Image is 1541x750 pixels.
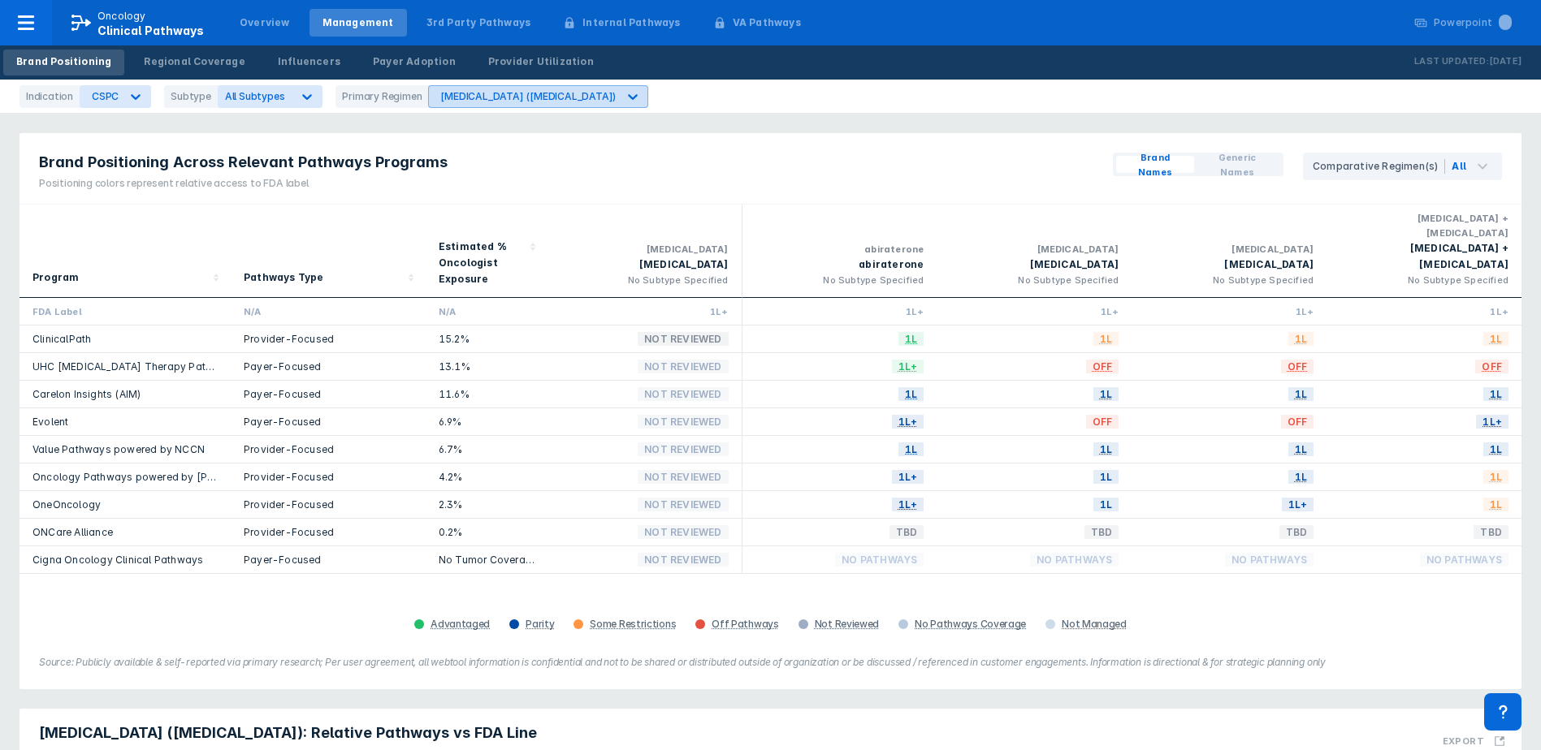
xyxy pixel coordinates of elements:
span: Not Reviewed [638,412,728,431]
div: 1L+ [755,304,924,318]
span: Not Reviewed [638,550,728,569]
div: Off Pathways [712,618,778,631]
a: Provider Utilization [475,50,607,75]
div: Influencers [278,54,340,69]
span: 1L+ [892,468,924,486]
span: 1L [1288,330,1314,348]
a: 3rd Party Pathways [413,9,544,37]
span: 1L [1483,495,1509,514]
span: OFF [1086,412,1119,431]
span: Brand Names [1123,150,1188,179]
span: 1L+ [892,357,924,376]
p: Oncology [97,9,146,24]
span: 1L+ [892,412,924,431]
span: No Pathways [1030,550,1119,569]
a: Cigna Oncology Clinical Pathways [32,554,203,566]
span: 1L [1288,385,1314,403]
div: Program [32,269,79,286]
div: 0.2% [439,525,535,539]
div: Provider Utilization [488,54,594,69]
div: Sort [231,205,426,298]
span: 1L [1288,468,1314,486]
div: [MEDICAL_DATA] ([MEDICAL_DATA]) [440,90,616,102]
span: 1L [1093,495,1119,514]
div: Provider-Focused [244,332,413,346]
span: 1L [898,385,924,403]
div: Estimated % Oncologist Exposure [439,239,525,287]
div: Payer-Focused [244,360,413,373]
span: TBD [1084,523,1119,541]
div: Parity [526,618,554,631]
div: Some Restrictions [590,618,676,631]
div: No Subtype Specified [1340,273,1509,287]
a: UHC [MEDICAL_DATA] Therapy Pathways [32,360,238,373]
span: OFF [1475,357,1509,376]
div: 1L+ [1145,304,1314,318]
span: 1L [1483,385,1509,403]
p: [DATE] [1489,54,1522,70]
div: 1L+ [1340,304,1509,318]
div: Payer-Focused [244,387,413,401]
h3: Export [1443,735,1484,747]
div: Provider-Focused [244,442,413,456]
span: TBD [1279,523,1314,541]
figcaption: Source: Publicly available & self-reported via primary research; Per user agreement, all webtool ... [39,655,1502,670]
div: FDA Label [32,304,218,318]
div: Contact Support [1484,693,1522,731]
div: Provider-Focused [244,498,413,511]
a: Oncology Pathways powered by [PERSON_NAME] [32,471,279,483]
div: Provider-Focused [244,525,413,539]
p: Last Updated: [1414,54,1489,70]
div: 3rd Party Pathways [426,15,531,30]
span: Not Reviewed [638,523,728,541]
span: 1L [1483,330,1509,348]
span: 1L+ [1476,412,1509,431]
span: TBD [890,523,924,541]
div: Positioning colors represent relative access to FDA label [39,176,448,191]
span: OFF [1281,357,1314,376]
span: All Subtypes [225,90,285,102]
a: Evolent [32,416,68,428]
span: TBD [1474,523,1509,541]
span: 1L+ [1282,495,1314,514]
button: Brand Names [1116,156,1194,173]
span: No Pathways [835,550,924,569]
button: Generic Names [1194,156,1280,173]
div: Primary Regimen [335,85,428,108]
div: Provider-Focused [244,470,413,484]
div: 1L+ [950,304,1119,318]
div: No Subtype Specified [561,273,729,287]
a: Value Pathways powered by NCCN [32,443,205,455]
span: Not Reviewed [638,495,728,514]
span: [MEDICAL_DATA] ([MEDICAL_DATA]): Relative Pathways vs FDA Line [39,723,537,743]
a: ClinicalPath [32,333,91,345]
a: Influencers [265,50,353,75]
div: [MEDICAL_DATA] [950,256,1119,273]
span: 1L [1093,440,1119,459]
div: [MEDICAL_DATA] + [MEDICAL_DATA] [1340,211,1509,240]
span: No Pathways [1420,550,1509,569]
div: Brand Positioning [16,54,111,69]
span: No Pathways [1225,550,1314,569]
div: Comparative Regimen(s) [1313,159,1445,174]
div: Powerpoint [1434,15,1512,30]
span: Brand Positioning Across Relevant Pathways Programs [39,153,448,172]
span: 1L [1288,440,1314,459]
div: All [1452,159,1466,174]
div: Internal Pathways [582,15,680,30]
div: No Tumor Coverage [439,553,535,567]
span: 1L [1093,468,1119,486]
div: [MEDICAL_DATA] [950,242,1119,256]
span: Not Reviewed [638,440,728,459]
div: 13.1% [439,360,535,373]
div: Pathways Type [244,269,324,286]
span: OFF [1086,357,1119,376]
span: Generic Names [1201,150,1274,179]
div: Payer-Focused [244,553,413,567]
span: 1L [898,330,924,348]
span: 1L [1093,330,1119,348]
div: N/A [439,304,535,318]
div: Management [322,15,394,30]
a: Regional Coverage [131,50,258,75]
div: Advantaged [431,618,490,631]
